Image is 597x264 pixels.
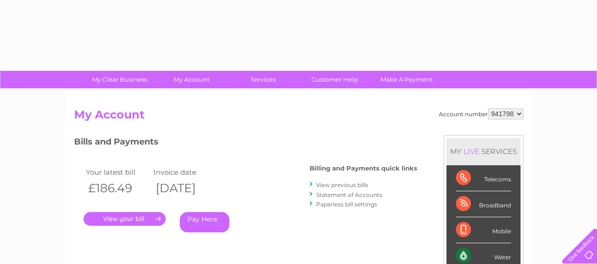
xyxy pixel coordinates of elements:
a: Customer Help [296,71,374,88]
div: Account number [439,108,523,119]
a: View previous bills [316,181,368,188]
th: £186.49 [84,179,151,198]
h4: Billing and Payments quick links [310,165,417,172]
th: [DATE] [151,179,219,198]
h2: My Account [74,108,523,126]
td: Invoice date [151,166,219,179]
a: My Clear Business [81,71,159,88]
a: Paperless bill settings [316,201,377,208]
a: Statement of Accounts [316,191,382,198]
a: Services [224,71,302,88]
div: Broadband [456,191,511,217]
div: Telecoms [456,165,511,191]
div: LIVE [462,147,481,156]
div: MY SERVICES [446,138,521,165]
a: My Account [152,71,230,88]
td: Your latest bill [84,166,151,179]
a: Pay Here [180,212,229,232]
div: Mobile [456,217,511,243]
h3: Bills and Payments [74,135,417,152]
a: Make A Payment [368,71,446,88]
a: . [84,212,166,226]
